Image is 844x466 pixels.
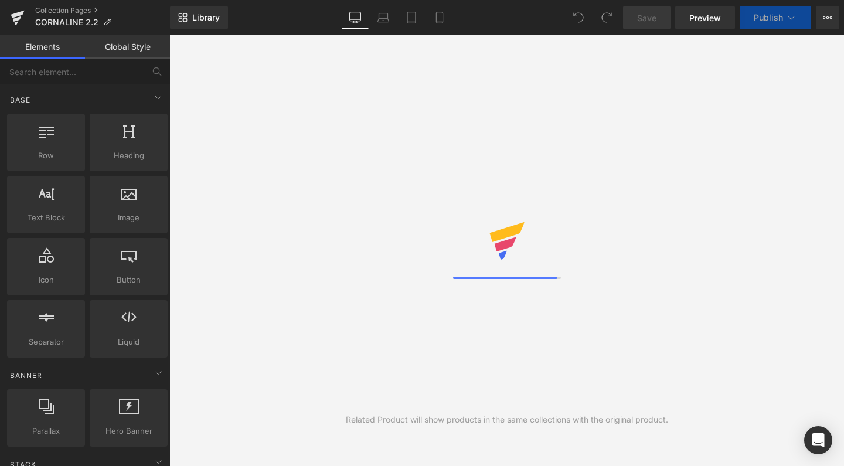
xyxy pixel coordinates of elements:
[637,12,656,24] span: Save
[170,6,228,29] a: New Library
[426,6,454,29] a: Mobile
[9,370,43,381] span: Banner
[675,6,735,29] a: Preview
[93,336,164,348] span: Liquid
[754,13,783,22] span: Publish
[567,6,590,29] button: Undo
[93,212,164,224] span: Image
[35,6,170,15] a: Collection Pages
[9,94,32,106] span: Base
[740,6,811,29] button: Publish
[192,12,220,23] span: Library
[93,149,164,162] span: Heading
[93,425,164,437] span: Hero Banner
[816,6,839,29] button: More
[397,6,426,29] a: Tablet
[595,6,618,29] button: Redo
[11,149,81,162] span: Row
[804,426,832,454] div: Open Intercom Messenger
[689,12,721,24] span: Preview
[346,413,668,426] div: Related Product will show products in the same collections with the original product.
[11,212,81,224] span: Text Block
[85,35,170,59] a: Global Style
[11,274,81,286] span: Icon
[93,274,164,286] span: Button
[369,6,397,29] a: Laptop
[11,336,81,348] span: Separator
[35,18,98,27] span: CORNALINE 2.2
[11,425,81,437] span: Parallax
[341,6,369,29] a: Desktop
